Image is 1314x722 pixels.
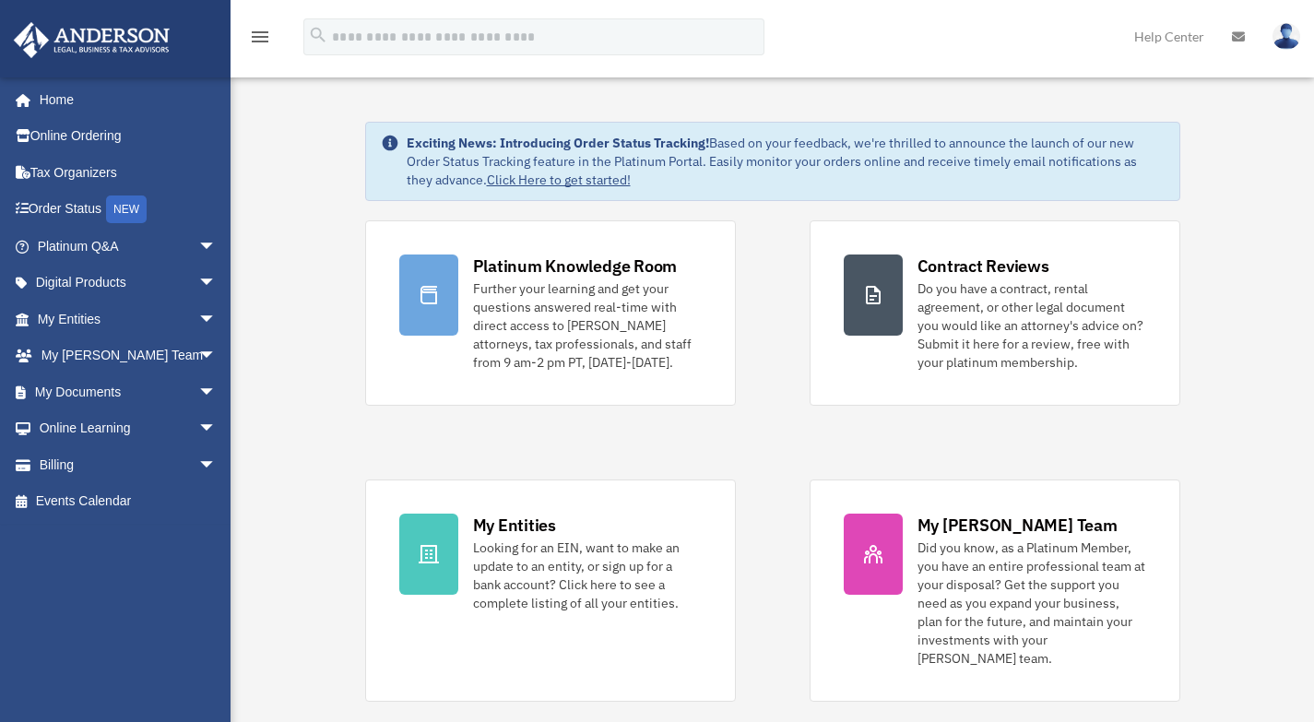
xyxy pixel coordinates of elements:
span: arrow_drop_down [198,446,235,484]
a: Home [13,81,235,118]
a: My [PERSON_NAME] Teamarrow_drop_down [13,337,244,374]
div: Platinum Knowledge Room [473,254,678,278]
a: menu [249,32,271,48]
a: Online Ordering [13,118,244,155]
div: My Entities [473,514,556,537]
span: arrow_drop_down [198,265,235,302]
div: Based on your feedback, we're thrilled to announce the launch of our new Order Status Tracking fe... [407,134,1165,189]
div: Further your learning and get your questions answered real-time with direct access to [PERSON_NAM... [473,279,702,372]
div: My [PERSON_NAME] Team [917,514,1118,537]
a: Tax Organizers [13,154,244,191]
span: arrow_drop_down [198,301,235,338]
img: User Pic [1273,23,1300,50]
a: Events Calendar [13,483,244,520]
a: Billingarrow_drop_down [13,446,244,483]
a: My Entities Looking for an EIN, want to make an update to an entity, or sign up for a bank accoun... [365,479,736,702]
i: search [308,25,328,45]
img: Anderson Advisors Platinum Portal [8,22,175,58]
span: arrow_drop_down [198,373,235,411]
a: Online Learningarrow_drop_down [13,410,244,447]
a: Contract Reviews Do you have a contract, rental agreement, or other legal document you would like... [810,220,1180,406]
a: Platinum Knowledge Room Further your learning and get your questions answered real-time with dire... [365,220,736,406]
span: arrow_drop_down [198,337,235,375]
a: Platinum Q&Aarrow_drop_down [13,228,244,265]
div: Did you know, as a Platinum Member, you have an entire professional team at your disposal? Get th... [917,539,1146,668]
a: My Documentsarrow_drop_down [13,373,244,410]
div: Looking for an EIN, want to make an update to an entity, or sign up for a bank account? Click her... [473,539,702,612]
a: My [PERSON_NAME] Team Did you know, as a Platinum Member, you have an entire professional team at... [810,479,1180,702]
div: Do you have a contract, rental agreement, or other legal document you would like an attorney's ad... [917,279,1146,372]
div: NEW [106,195,147,223]
span: arrow_drop_down [198,410,235,448]
div: Contract Reviews [917,254,1049,278]
span: arrow_drop_down [198,228,235,266]
strong: Exciting News: Introducing Order Status Tracking! [407,135,709,151]
i: menu [249,26,271,48]
a: My Entitiesarrow_drop_down [13,301,244,337]
a: Order StatusNEW [13,191,244,229]
a: Click Here to get started! [487,172,631,188]
a: Digital Productsarrow_drop_down [13,265,244,302]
